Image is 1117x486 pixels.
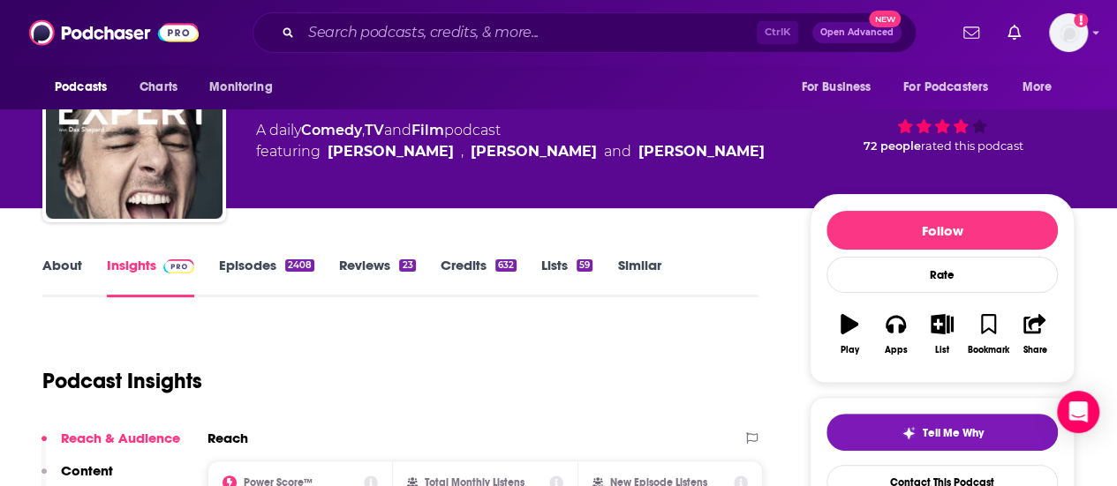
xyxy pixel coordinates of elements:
[328,141,454,162] a: Dax Shepard
[55,75,107,100] span: Podcasts
[826,303,872,366] button: Play
[301,19,757,47] input: Search podcasts, credits, & more...
[29,16,199,49] img: Podchaser - Follow, Share and Rate Podcasts
[885,345,908,355] div: Apps
[921,139,1023,153] span: rated this podcast
[1049,13,1088,52] span: Logged in as calellac
[301,122,362,138] a: Comedy
[892,71,1014,104] button: open menu
[577,259,592,272] div: 59
[399,259,415,272] div: 23
[197,71,295,104] button: open menu
[140,75,177,100] span: Charts
[841,345,859,355] div: Play
[541,257,592,297] a: Lists59
[1049,13,1088,52] img: User Profile
[968,345,1009,355] div: Bookmark
[42,257,82,297] a: About
[617,257,660,297] a: Similar
[256,120,765,162] div: A daily podcast
[864,139,921,153] span: 72 people
[339,257,415,297] a: Reviews23
[42,430,180,462] button: Reach & Audience
[638,141,765,162] div: [PERSON_NAME]
[219,257,314,297] a: Episodes2408
[826,257,1058,293] div: Rate
[810,55,1075,164] div: 93 72 peoplerated this podcast
[61,430,180,446] p: Reach & Audience
[128,71,188,104] a: Charts
[253,12,917,53] div: Search podcasts, credits, & more...
[826,211,1058,250] button: Follow
[826,414,1058,451] button: tell me why sparkleTell Me Why
[801,75,871,100] span: For Business
[923,426,984,440] span: Tell Me Why
[820,28,894,37] span: Open Advanced
[1010,71,1075,104] button: open menu
[471,141,597,162] a: Monica Padman
[1049,13,1088,52] button: Show profile menu
[604,141,631,162] span: and
[285,259,314,272] div: 2408
[46,42,223,219] img: Armchair Expert with Dax Shepard
[163,259,194,273] img: Podchaser Pro
[1023,345,1046,355] div: Share
[1012,303,1058,366] button: Share
[365,122,384,138] a: TV
[42,71,130,104] button: open menu
[757,21,798,44] span: Ctrl K
[256,141,765,162] span: featuring
[789,71,893,104] button: open menu
[61,462,113,479] p: Content
[872,303,918,366] button: Apps
[869,11,901,27] span: New
[1074,13,1088,27] svg: Add a profile image
[903,75,988,100] span: For Podcasters
[384,122,411,138] span: and
[919,303,965,366] button: List
[1000,18,1028,48] a: Show notifications dropdown
[461,141,464,162] span: ,
[441,257,517,297] a: Credits632
[209,75,272,100] span: Monitoring
[935,345,949,355] div: List
[495,259,517,272] div: 632
[1023,75,1053,100] span: More
[107,257,194,297] a: InsightsPodchaser Pro
[965,303,1011,366] button: Bookmark
[362,122,365,138] span: ,
[208,430,248,446] h2: Reach
[956,18,986,48] a: Show notifications dropdown
[1057,391,1099,433] div: Open Intercom Messenger
[902,426,916,440] img: tell me why sparkle
[812,22,902,43] button: Open AdvancedNew
[42,368,202,394] h1: Podcast Insights
[411,122,444,138] a: Film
